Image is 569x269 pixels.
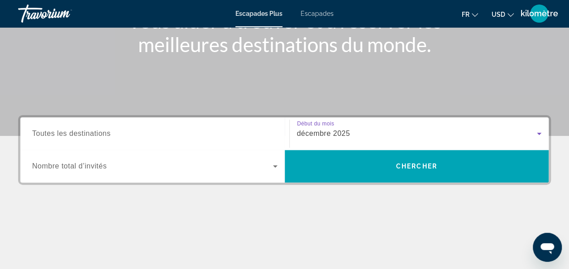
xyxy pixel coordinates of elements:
div: Widget de recherche [20,117,549,183]
h1: Vous aider à trouver et à réserver les meilleures destinations du monde. [115,9,454,56]
span: Début du mois [297,121,334,127]
span: Nombre total d’invités [32,162,107,170]
span: Fr [462,11,469,18]
button: Changer de devise [492,8,514,21]
button: Chercher [285,150,549,183]
button: Menu utilisateur [527,4,551,23]
a: Escapades [301,10,334,17]
button: Changer la langue [462,8,478,21]
span: décembre 2025 [297,130,350,137]
span: kilomètre [521,9,558,18]
span: Toutes les destinations [32,130,110,137]
span: USD [492,11,505,18]
a: Escapades Plus [235,10,282,17]
span: Chercher [396,163,437,170]
a: Travorium [18,2,109,25]
iframe: Bouton de lancement de la fenêtre de messagerie [533,233,562,262]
